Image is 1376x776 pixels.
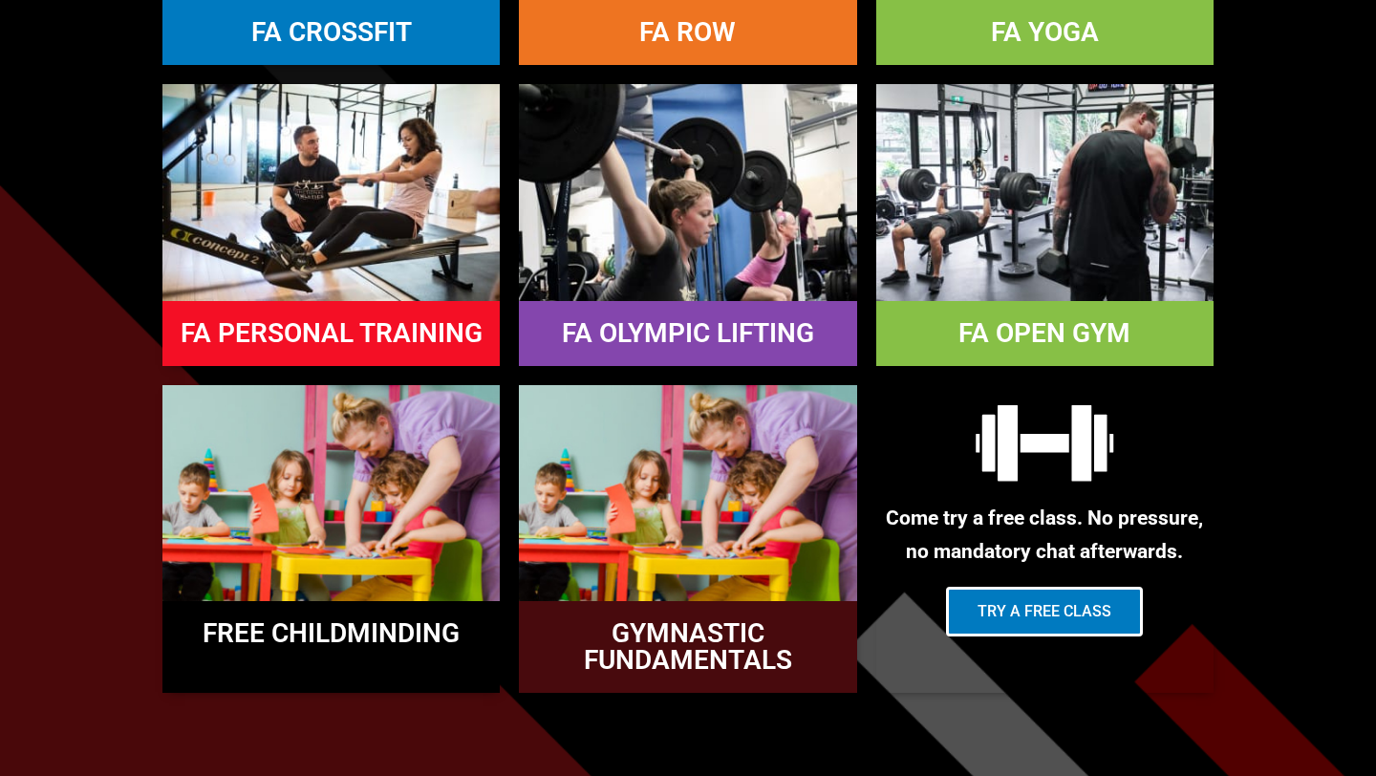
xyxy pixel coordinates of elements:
a: FA ROW [639,16,736,48]
a: FA OLYMPIC LIFTING [562,317,814,349]
a: FA PERSONAL TRAINING [181,317,483,349]
strong: Come try a free class. No pressure, no mandatory chat afterwards. [886,507,1203,563]
a: Try a Free Class [946,587,1143,636]
a: GYMNASTIC FUNDAMENTALS [584,617,792,676]
a: FREE CHILDMINDING [203,617,460,649]
span: Try a Free Class [978,604,1111,619]
a: FA CROSSFIT [251,16,412,48]
a: FA OPEN GYM [958,317,1130,349]
a: FA YOGA [991,16,1099,48]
